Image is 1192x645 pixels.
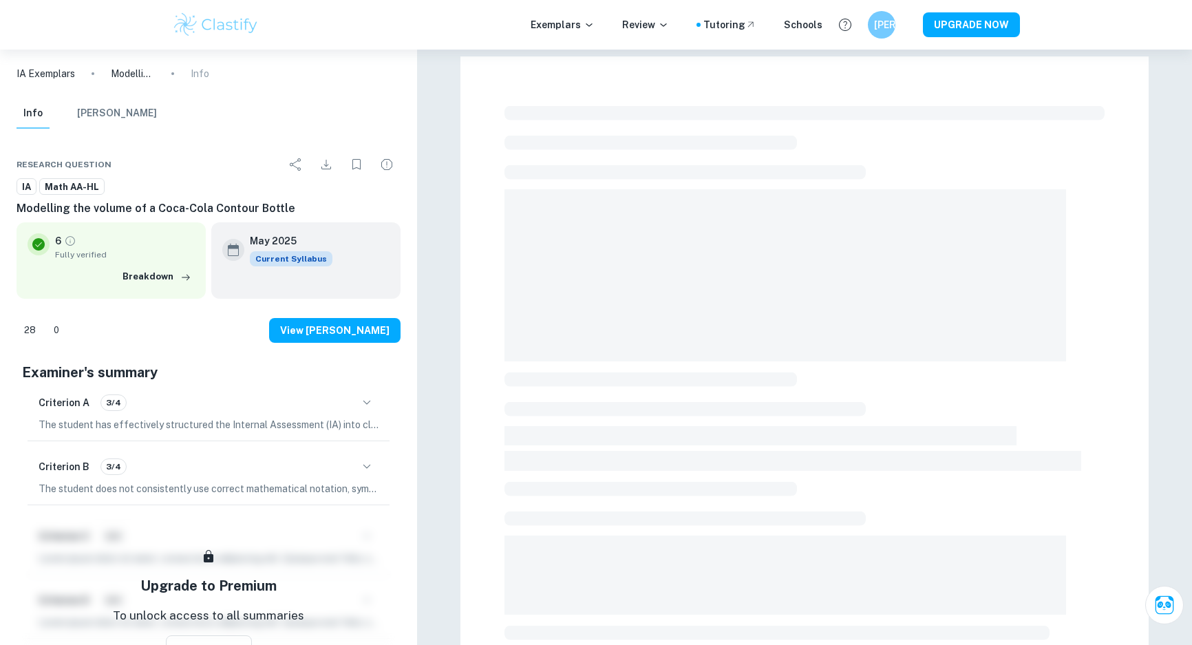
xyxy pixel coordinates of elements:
[868,11,895,39] button: [PERSON_NAME]
[17,319,43,341] div: Like
[191,66,209,81] p: Info
[874,17,890,32] h6: [PERSON_NAME]
[269,318,401,343] button: View [PERSON_NAME]
[46,324,67,337] span: 0
[282,151,310,178] div: Share
[39,178,105,195] a: Math AA-HL
[39,459,89,474] h6: Criterion B
[39,481,379,496] p: The student does not consistently use correct mathematical notation, symbols, and terminology, wh...
[55,249,195,261] span: Fully verified
[17,180,36,194] span: IA
[55,233,61,249] p: 6
[111,66,155,81] p: Modelling the volume of a Coca-Cola Contour Bottle
[140,575,277,596] h5: Upgrade to Premium
[101,396,126,409] span: 3/4
[172,11,259,39] img: Clastify logo
[531,17,595,32] p: Exemplars
[343,151,370,178] div: Bookmark
[39,395,89,410] h6: Criterion A
[784,17,822,32] a: Schools
[923,12,1020,37] button: UPGRADE NOW
[77,98,157,129] button: [PERSON_NAME]
[17,200,401,217] h6: Modelling the volume of a Coca-Cola Contour Bottle
[17,98,50,129] button: Info
[17,178,36,195] a: IA
[1145,586,1184,624] button: Ask Clai
[312,151,340,178] div: Download
[17,66,75,81] a: IA Exemplars
[17,324,43,337] span: 28
[64,235,76,247] a: Grade fully verified
[17,158,111,171] span: Research question
[250,251,332,266] span: Current Syllabus
[39,417,379,432] p: The student has effectively structured the Internal Assessment (IA) into clear sections, includin...
[373,151,401,178] div: Report issue
[833,13,857,36] button: Help and Feedback
[46,319,67,341] div: Dislike
[101,461,126,473] span: 3/4
[22,362,395,383] h5: Examiner's summary
[250,251,332,266] div: This exemplar is based on the current syllabus. Feel free to refer to it for inspiration/ideas wh...
[113,607,304,625] p: To unlock access to all summaries
[119,266,195,287] button: Breakdown
[622,17,669,32] p: Review
[40,180,104,194] span: Math AA-HL
[250,233,321,249] h6: May 2025
[703,17,756,32] a: Tutoring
